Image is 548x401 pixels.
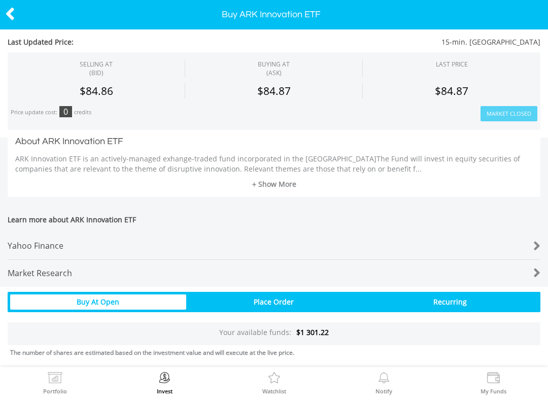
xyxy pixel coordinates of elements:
[8,322,540,345] div: Your available funds:
[486,372,501,386] img: View Funds
[262,388,286,394] label: Watchlist
[157,372,173,394] a: Invest
[481,106,537,122] button: Market Closed
[375,388,392,394] label: Notify
[435,84,468,98] span: $84.87
[436,60,468,69] div: LAST PRICE
[157,372,173,386] img: Invest Now
[43,388,67,394] label: Portfolio
[15,179,533,189] a: + Show More
[10,348,544,357] div: The number of shares are estimated based on the investment value and will execute at the live price.
[10,294,186,310] div: Buy At Open
[230,37,541,47] span: 15-min. [GEOGRAPHIC_DATA]
[8,260,496,287] div: Market Research
[257,84,291,98] span: $84.87
[258,60,290,77] span: BUYING AT
[74,109,91,116] div: credits
[47,372,63,386] img: View Portfolio
[15,154,533,174] p: ARK Innovation ETF is an actively-managed exhange-traded fund incorporated in the [GEOGRAPHIC_DAT...
[157,388,173,394] label: Invest
[11,109,57,116] div: Price update cost:
[481,388,506,394] label: My Funds
[80,60,113,77] div: SELLING AT
[80,84,113,98] span: $84.86
[59,106,72,117] div: 0
[375,372,392,394] a: Notify
[296,327,329,337] span: $1 301.22
[258,69,290,77] span: (ASK)
[8,215,540,232] span: Learn more about ARK Innovation ETF
[8,37,230,47] span: Last Updated Price:
[80,69,113,77] span: (BID)
[43,372,67,394] a: Portfolio
[262,372,286,394] a: Watchlist
[362,294,538,310] div: Recurring
[266,372,282,386] img: Watchlist
[8,232,496,259] div: Yahoo Finance
[376,372,392,386] img: View Notifications
[15,135,533,149] h3: About ARK Innovation ETF
[8,232,540,260] a: Yahoo Finance
[481,372,506,394] a: My Funds
[8,260,540,287] a: Market Research
[186,294,362,310] div: Place Order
